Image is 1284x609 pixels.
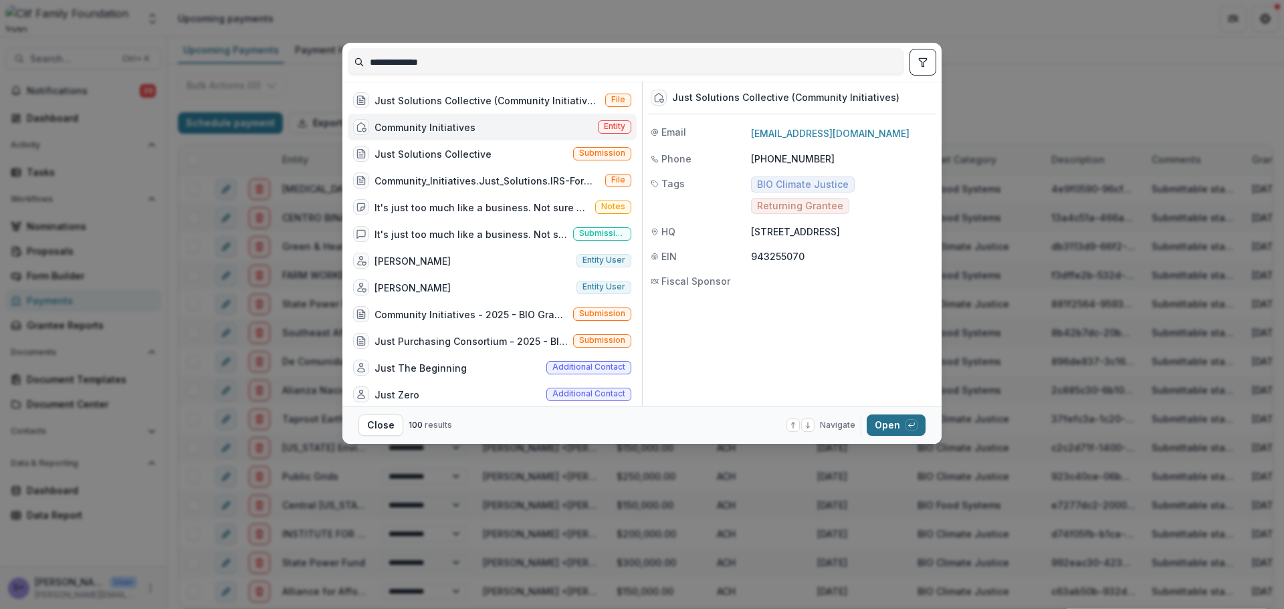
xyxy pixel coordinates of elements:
span: File [611,95,625,104]
button: toggle filters [909,49,936,76]
span: Submission [579,148,625,158]
span: HQ [661,225,675,239]
p: 943255070 [751,249,934,263]
span: Submission comment [579,229,625,238]
button: Open [867,414,926,436]
div: Just Solutions Collective [374,147,492,161]
a: [EMAIL_ADDRESS][DOMAIN_NAME] [751,128,909,139]
span: Entity user [582,255,625,265]
div: Just Solutions Collective (Community Initiatives) [672,92,899,104]
div: [PERSON_NAME] [374,254,451,268]
span: Navigate [820,419,855,431]
span: 100 [409,420,423,430]
div: Community Initiatives [374,120,475,134]
span: Email [661,125,686,139]
div: Just Zero [374,388,419,402]
span: Fiscal Sponsor [661,274,730,288]
div: [PERSON_NAME] [374,281,451,295]
span: Tags [661,176,685,191]
div: Just Solutions Collective (Community Initiatives) - Grant Agreement - [DATE].pdf [374,94,600,108]
span: EIN [661,249,677,263]
span: Entity user [582,282,625,291]
span: BIO Climate Justice [757,179,849,191]
div: Just Purchasing Consortium - 2025 - BIO Grant Application [374,334,568,348]
span: File [611,175,625,185]
div: Just The Beginning [374,361,467,375]
div: Community Initiatives - 2025 - BIO Grant Application (for Just Solutions Collective ) [374,308,568,322]
div: It's just too much like a business. Not sure why it's a nonprofit as they are not necessarily fil... [374,201,590,215]
span: Additional contact [552,389,625,398]
span: Additional contact [552,362,625,372]
div: It's just too much like a business. Not sure why it's a nonprofit as they are not necessarily fil... [374,227,568,241]
span: Returning Grantee [757,201,843,212]
span: results [425,420,452,430]
div: Community_Initiatives.Just_Solutions.IRS-Form-990-2022.pdf [374,174,600,188]
span: Notes [601,202,625,211]
p: [PHONE_NUMBER] [751,152,934,166]
p: [STREET_ADDRESS] [751,225,934,239]
span: Submission [579,309,625,318]
span: Entity [604,122,625,131]
button: Close [358,414,403,436]
span: Submission [579,336,625,345]
span: Phone [661,152,691,166]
